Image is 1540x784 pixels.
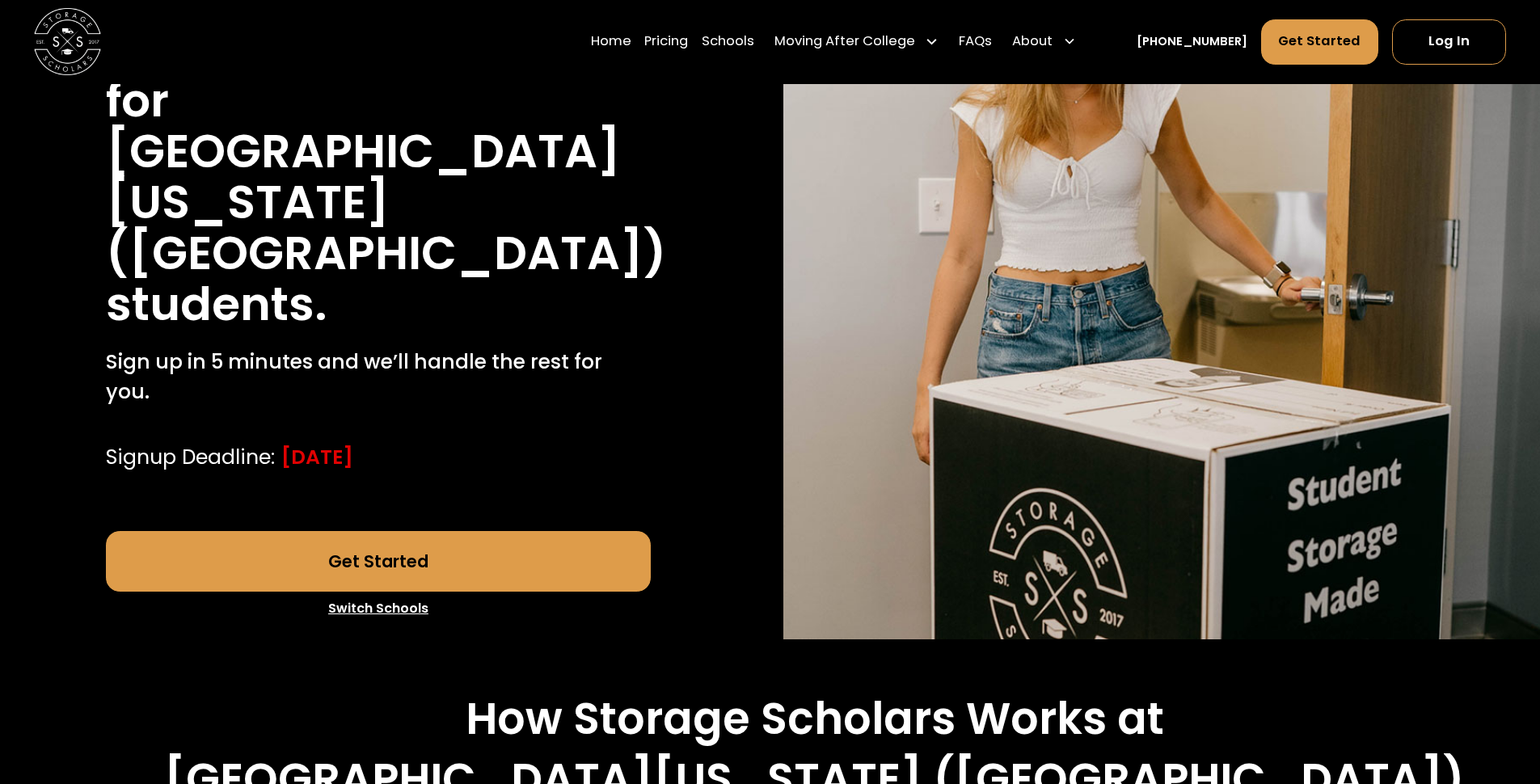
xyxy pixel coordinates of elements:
[106,442,275,472] div: Signup Deadline:
[644,19,688,65] a: Pricing
[959,19,992,65] a: FAQs
[768,19,946,65] div: Moving After College
[1012,32,1053,53] div: About
[1392,19,1506,65] a: Log In
[106,531,651,592] a: Get Started
[281,442,353,472] div: [DATE]
[106,279,327,330] h1: students.
[106,592,651,626] a: Switch Schools
[1006,19,1083,65] div: About
[1137,33,1247,51] a: [PHONE_NUMBER]
[1261,19,1379,65] a: Get Started
[106,347,651,407] p: Sign up in 5 minutes and we’ll handle the rest for you.
[702,19,754,65] a: Schools
[774,32,915,53] div: Moving After College
[34,8,101,75] img: Storage Scholars main logo
[466,693,1164,745] h2: How Storage Scholars Works at
[591,19,631,65] a: Home
[106,126,666,279] h1: [GEOGRAPHIC_DATA][US_STATE] ([GEOGRAPHIC_DATA])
